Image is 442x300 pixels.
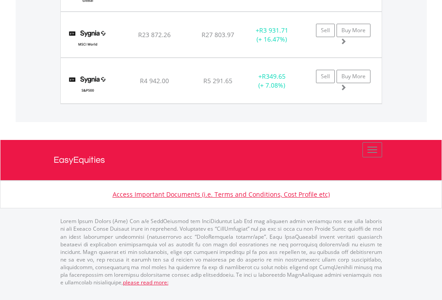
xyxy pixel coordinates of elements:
[65,69,110,101] img: TFSA.SYG500.png
[337,24,370,37] a: Buy More
[60,217,382,286] p: Lorem Ipsum Dolors (Ame) Con a/e SeddOeiusmod tem InciDiduntut Lab Etd mag aliquaen admin veniamq...
[262,72,286,80] span: R349.65
[65,23,110,55] img: TFSA.SYGWD.png
[316,24,335,37] a: Sell
[244,72,300,90] div: + (+ 7.08%)
[140,76,169,85] span: R4 942.00
[202,30,234,39] span: R27 803.97
[259,26,288,34] span: R3 931.71
[244,26,300,44] div: + (+ 16.47%)
[113,190,330,199] a: Access Important Documents (i.e. Terms and Conditions, Cost Profile etc)
[337,70,370,83] a: Buy More
[54,140,389,180] a: EasyEquities
[123,279,168,286] a: please read more:
[138,30,171,39] span: R23 872.26
[203,76,232,85] span: R5 291.65
[316,70,335,83] a: Sell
